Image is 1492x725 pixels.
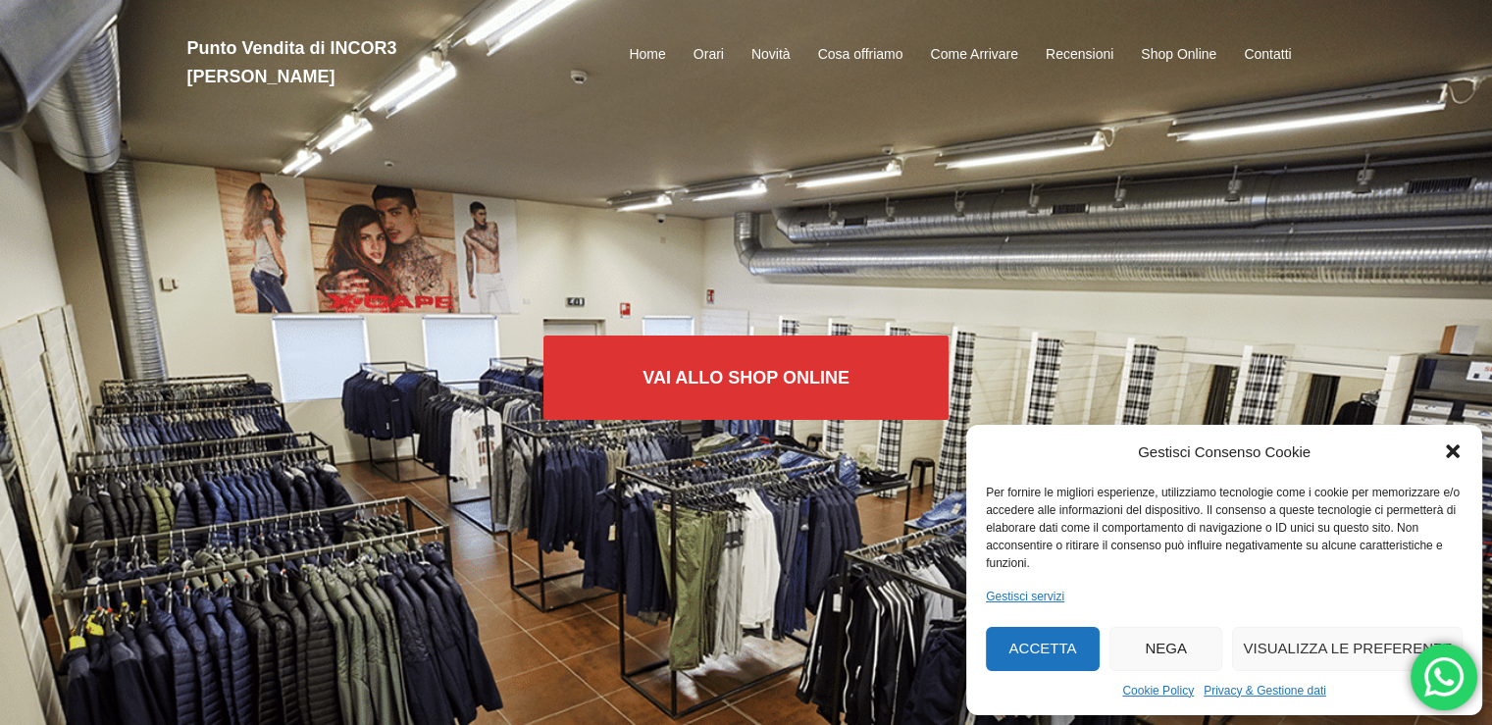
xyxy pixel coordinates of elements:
[187,34,540,91] h2: Punto Vendita di INCOR3 [PERSON_NAME]
[986,484,1461,572] div: Per fornire le migliori esperienze, utilizziamo tecnologie come i cookie per memorizzare e/o acce...
[1244,43,1291,67] a: Contatti
[1204,681,1326,700] a: Privacy & Gestione dati
[1411,644,1477,710] div: 'Hai
[986,587,1064,606] a: Gestisci servizi
[930,43,1017,67] a: Come Arrivare
[1046,43,1113,67] a: Recensioni
[629,43,665,67] a: Home
[1109,627,1223,671] button: Nega
[1141,43,1216,67] a: Shop Online
[1122,681,1194,700] a: Cookie Policy
[543,336,949,420] a: Vai allo SHOP ONLINE
[1232,627,1463,671] button: Visualizza le preferenze
[1443,441,1463,461] div: Chiudi la finestra di dialogo
[751,43,791,67] a: Novità
[694,43,724,67] a: Orari
[818,43,903,67] a: Cosa offriamo
[1138,440,1311,465] div: Gestisci Consenso Cookie
[986,627,1100,671] button: Accetta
